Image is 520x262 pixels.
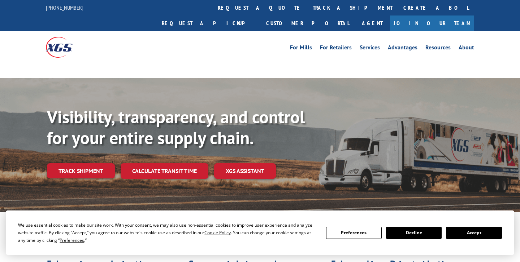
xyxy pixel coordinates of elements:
b: Visibility, transparency, and control for your entire supply chain. [47,106,305,149]
a: Services [360,45,380,53]
a: Advantages [388,45,417,53]
a: Calculate transit time [121,163,208,179]
span: Preferences [60,237,84,243]
a: For Mills [290,45,312,53]
a: For Retailers [320,45,352,53]
div: We use essential cookies to make our site work. With your consent, we may also use non-essential ... [18,221,317,244]
a: [PHONE_NUMBER] [46,4,83,11]
a: XGS ASSISTANT [214,163,276,179]
a: Resources [425,45,451,53]
a: Customer Portal [261,15,355,31]
button: Preferences [326,227,382,239]
button: Decline [386,227,442,239]
span: Cookie Policy [204,230,231,236]
a: Request a pickup [156,15,261,31]
div: Cookie Consent Prompt [6,210,514,255]
button: Accept [446,227,502,239]
a: About [459,45,474,53]
a: Join Our Team [390,15,474,31]
a: Track shipment [47,163,115,178]
a: Agent [355,15,390,31]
